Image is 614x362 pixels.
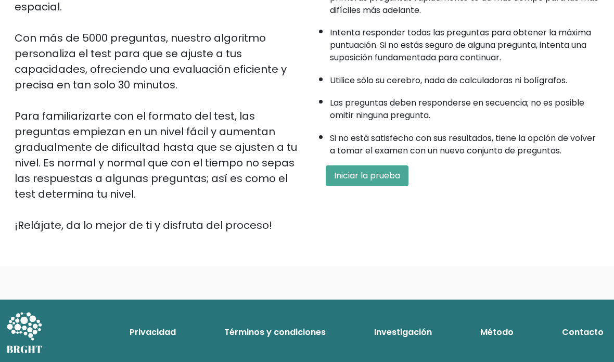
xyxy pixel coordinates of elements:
font: Investigación [374,326,432,338]
a: Investigación [370,322,436,343]
font: Utilice sólo su cerebro, nada de calculadoras ni bolígrafos. [330,74,567,86]
a: Método [476,322,518,343]
font: Las preguntas deben responderse en secuencia; no es posible omitir ninguna pregunta. [330,97,584,121]
font: Iniciar la prueba [334,170,400,182]
font: Contacto [562,326,604,338]
font: ¡Relájate, da lo mejor de ti y disfruta del proceso! [15,218,272,232]
font: Intenta responder todas las preguntas para obtener la máxima puntuación. Si no estás seguro de al... [330,27,591,63]
font: Para familiarizarte con el formato del test, las preguntas empiezan en un nivel fácil y aumentan ... [15,109,297,201]
font: Método [480,326,514,338]
font: Términos y condiciones [224,326,326,338]
a: Privacidad [125,322,180,343]
font: Si no está satisfecho con sus resultados, tiene la opción de volver a tomar el examen con un nuev... [330,132,596,157]
font: Privacidad [130,326,176,338]
button: Iniciar la prueba [326,165,408,186]
font: Con más de 5000 preguntas, nuestro algoritmo personaliza el test para que se ajuste a tus capacid... [15,31,287,92]
a: Contacto [558,322,608,343]
a: Términos y condiciones [220,322,330,343]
